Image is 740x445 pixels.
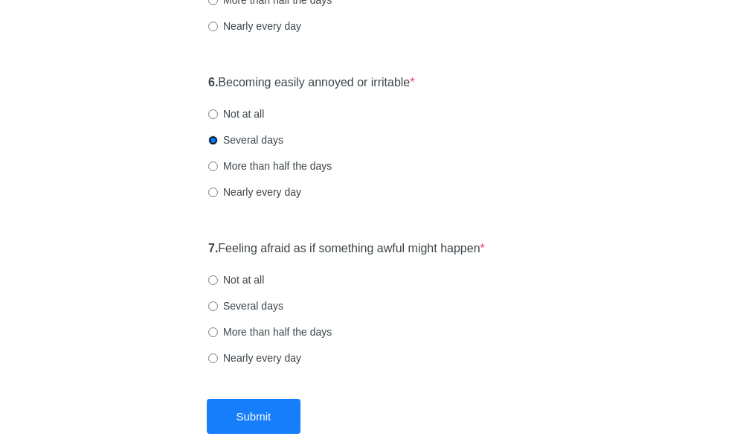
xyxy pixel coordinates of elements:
[208,324,332,339] label: More than half the days
[208,109,218,119] input: Not at all
[208,350,301,365] label: Nearly every day
[208,272,264,287] label: Not at all
[208,327,218,337] input: More than half the days
[207,399,301,434] button: Submit
[208,240,485,257] label: Feeling afraid as if something awful might happen
[208,19,301,33] label: Nearly every day
[208,132,283,147] label: Several days
[208,185,301,199] label: Nearly every day
[208,74,415,92] label: Becoming easily annoyed or irritable
[208,298,283,313] label: Several days
[208,161,218,171] input: More than half the days
[208,275,218,285] input: Not at all
[208,76,218,89] strong: 6.
[208,301,218,311] input: Several days
[208,22,218,31] input: Nearly every day
[208,242,218,254] strong: 7.
[208,135,218,145] input: Several days
[208,106,264,121] label: Not at all
[208,353,218,363] input: Nearly every day
[208,159,332,173] label: More than half the days
[208,188,218,197] input: Nearly every day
